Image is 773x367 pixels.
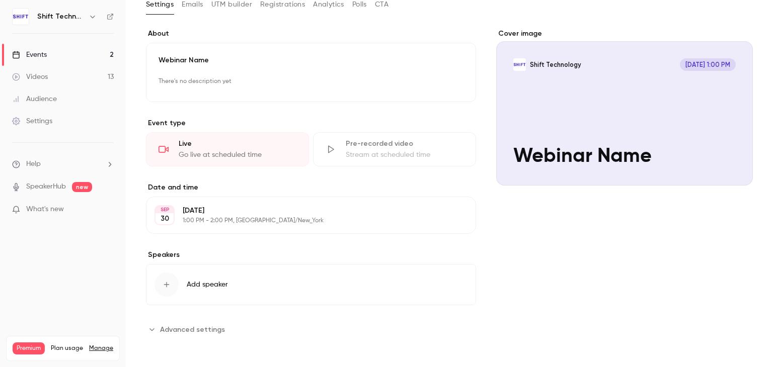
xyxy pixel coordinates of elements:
[26,159,41,169] span: Help
[13,342,45,354] span: Premium
[12,72,48,82] div: Videos
[313,132,476,166] div: Pre-recorded videoStream at scheduled time
[159,73,463,89] p: There's no description yet
[26,181,66,192] a: SpeakerHub
[12,159,114,169] li: help-dropdown-opener
[26,204,64,215] span: What's new
[187,280,228,290] span: Add speaker
[12,94,57,104] div: Audience
[13,9,29,25] img: Shift Technology
[156,206,174,213] div: SEP
[346,139,463,149] div: Pre-recorded video
[496,29,753,39] label: Cover image
[102,205,114,214] iframe: Noticeable Trigger
[89,344,113,352] a: Manage
[51,344,83,352] span: Plan usage
[146,29,476,39] label: About
[146,250,476,260] label: Speakers
[37,12,85,22] h6: Shift Technology
[146,264,476,305] button: Add speaker
[160,324,225,335] span: Advanced settings
[12,116,52,126] div: Settings
[72,182,92,192] span: new
[496,29,753,186] section: Cover image
[346,150,463,160] div: Stream at scheduled time
[12,50,47,60] div: Events
[183,217,423,225] p: 1:00 PM - 2:00 PM, [GEOGRAPHIC_DATA]/New_York
[183,206,423,216] p: [DATE]
[146,118,476,128] p: Event type
[179,139,296,149] div: Live
[161,214,169,224] p: 30
[146,182,476,193] label: Date and time
[179,150,296,160] div: Go live at scheduled time
[159,55,463,65] p: Webinar Name
[146,132,309,166] div: LiveGo live at scheduled time
[146,321,231,337] button: Advanced settings
[146,321,476,337] section: Advanced settings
